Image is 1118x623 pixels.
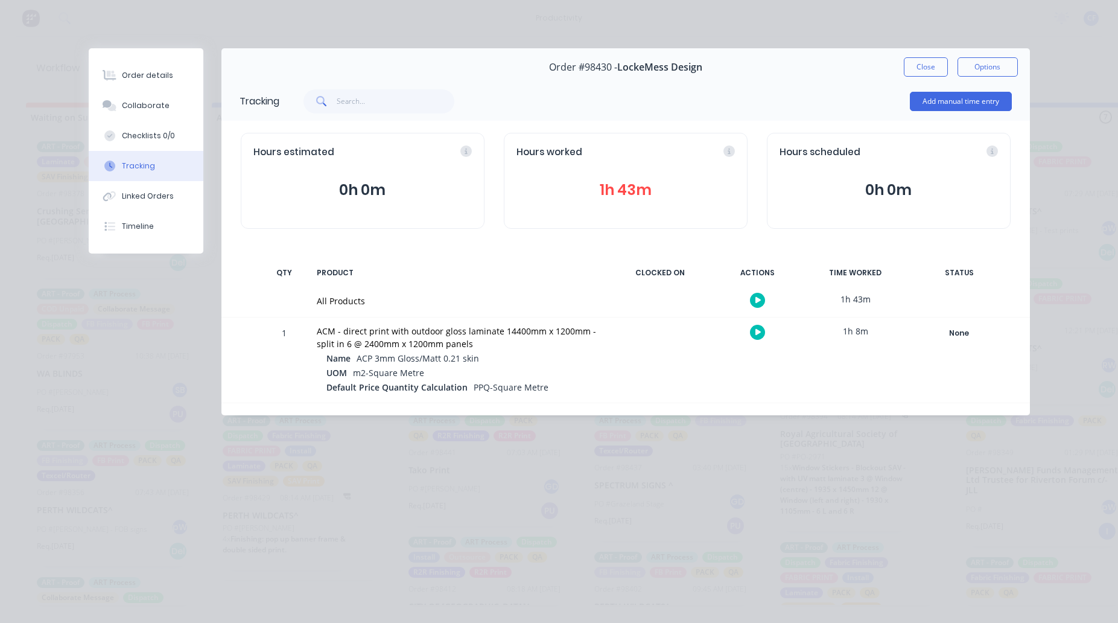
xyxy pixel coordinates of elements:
button: Options [958,57,1018,77]
div: Tracking [240,94,279,109]
span: UOM [326,366,347,379]
div: 1 [266,319,302,403]
div: CLOCKED ON [615,260,705,286]
span: Hours worked [516,145,582,159]
button: Add manual time entry [910,92,1012,111]
button: 0h 0m [253,179,472,202]
div: Timeline [122,221,154,232]
button: None [915,325,1003,342]
span: Default Price Quantity Calculation [326,381,468,394]
button: Order details [89,60,203,91]
div: Order details [122,70,173,81]
div: QTY [266,260,302,286]
div: TIME WORKED [810,260,901,286]
button: 0h 0m [780,179,998,202]
button: Close [904,57,948,77]
div: Linked Orders [122,191,174,202]
button: Collaborate [89,91,203,121]
div: All Products [317,295,600,307]
span: LockeMess Design [617,62,702,73]
div: Checklists 0/0 [122,130,175,141]
input: Search... [337,89,454,113]
button: Checklists 0/0 [89,121,203,151]
button: Linked Orders [89,181,203,211]
div: PRODUCT [310,260,608,286]
button: Tracking [89,151,203,181]
div: 1h 43m [810,286,901,313]
div: ACTIONS [713,260,803,286]
button: 1h 43m [516,179,735,202]
span: Order #98430 - [549,62,617,73]
div: ACM - direct print with outdoor gloss laminate 14400mm x 1200mm - split in 6 @ 2400mm x 1200mm pa... [317,325,600,350]
span: Hours estimated [253,145,334,159]
span: m2-Square Metre [353,367,424,379]
span: ACP 3mm Gloss/Matt 0.21 skin [357,353,479,364]
div: Collaborate [122,100,170,111]
div: 1h 8m [810,318,901,345]
div: Tracking [122,161,155,171]
div: None [916,325,1003,341]
span: Name [326,352,351,365]
span: Hours scheduled [780,145,860,159]
span: PPQ-Square Metre [474,382,548,393]
div: STATUS [908,260,1011,286]
button: Timeline [89,211,203,241]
